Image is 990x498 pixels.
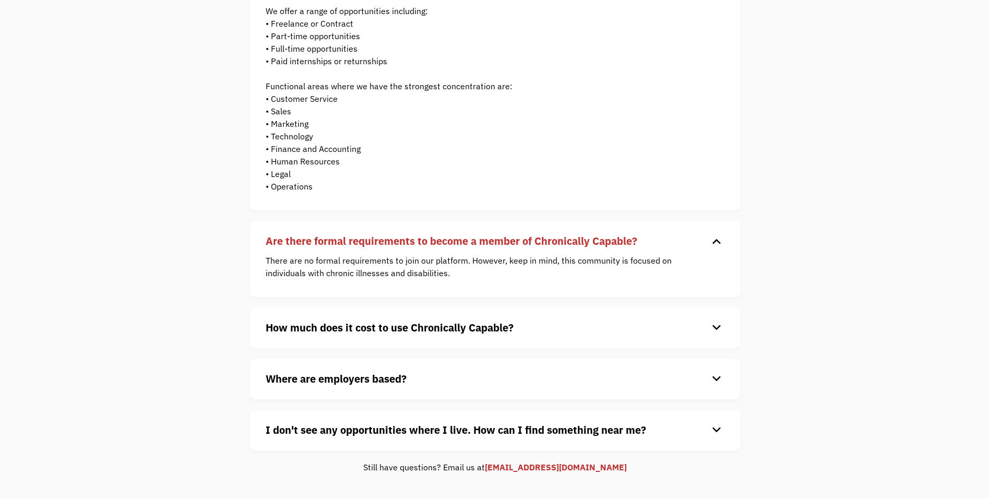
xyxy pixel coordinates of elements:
p: There are no formal requirements to join our platform. However, keep in mind, this community is f... [266,254,709,279]
strong: Are there formal requirements to become a member of Chronically Capable? [266,234,637,248]
strong: Where are employers based? [266,372,407,386]
div: keyboard_arrow_down [708,233,725,249]
strong: How much does it cost to use Chronically Capable? [266,321,514,335]
a: [EMAIL_ADDRESS][DOMAIN_NAME] [485,462,627,472]
p: We offer a range of opportunities including: • Freelance or Contract • Part-time opportunities • ... [266,5,709,193]
div: Still have questions? Email us at [250,461,741,473]
div: keyboard_arrow_down [708,320,725,336]
strong: I don't see any opportunities where I live. How can I find something near me? [266,423,646,437]
div: keyboard_arrow_down [708,371,725,387]
div: keyboard_arrow_down [708,422,725,438]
